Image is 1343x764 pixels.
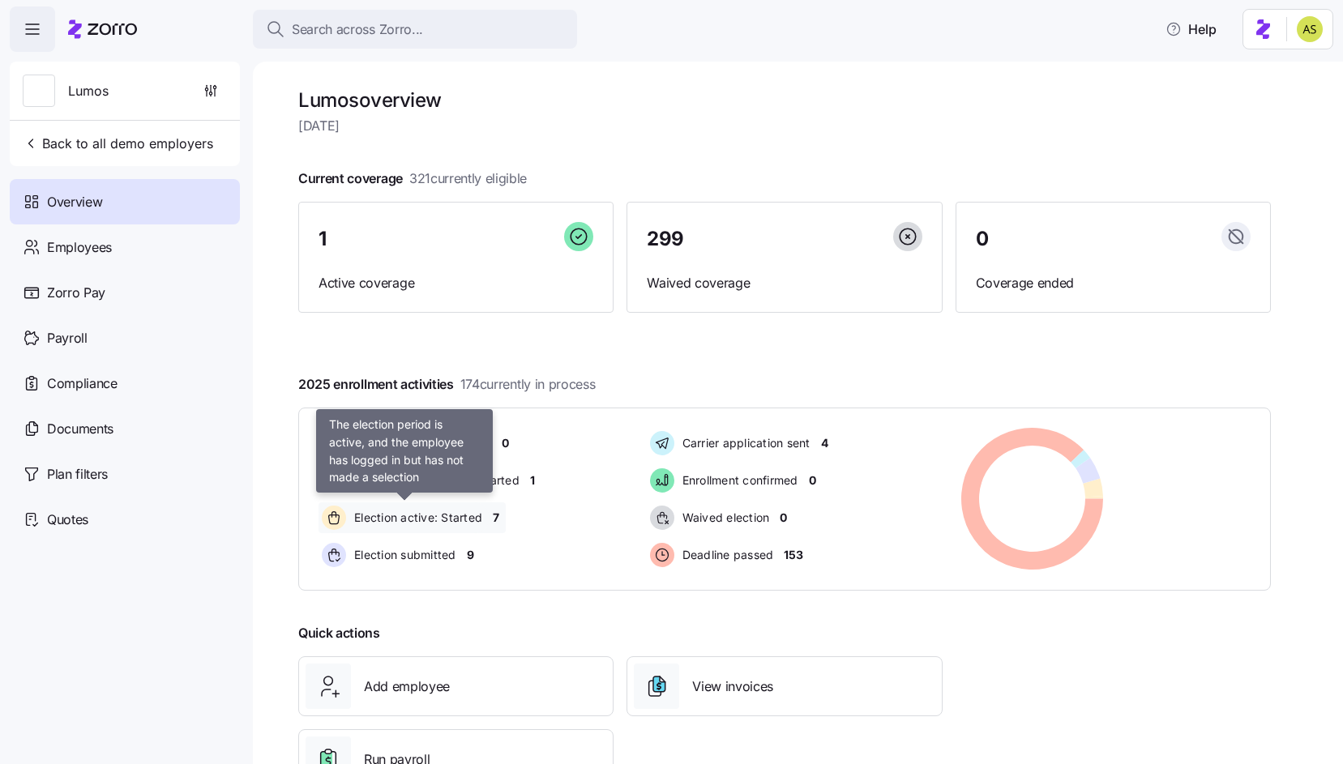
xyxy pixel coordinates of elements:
[253,10,577,49] button: Search across Zorro...
[460,374,596,395] span: 174 currently in process
[10,224,240,270] a: Employees
[47,237,112,258] span: Employees
[678,510,770,526] span: Waived election
[298,374,595,395] span: 2025 enrollment activities
[976,273,1251,293] span: Coverage ended
[467,547,474,563] span: 9
[10,406,240,451] a: Documents
[16,127,220,160] button: Back to all demo employers
[409,169,527,189] span: 321 currently eligible
[647,273,922,293] span: Waived coverage
[1166,19,1217,39] span: Help
[47,283,105,303] span: Zorro Pay
[68,81,109,101] span: Lumos
[349,435,491,451] span: Pending election window
[530,472,535,489] span: 1
[298,623,380,643] span: Quick actions
[678,435,811,451] span: Carrier application sent
[298,169,527,189] span: Current coverage
[784,547,802,563] span: 153
[47,419,113,439] span: Documents
[23,134,213,153] span: Back to all demo employers
[364,677,450,697] span: Add employee
[780,510,787,526] span: 0
[1297,16,1323,42] img: 2a591ca43c48773f1b6ab43d7a2c8ce9
[298,116,1271,136] span: [DATE]
[502,435,509,451] span: 0
[692,677,773,697] span: View invoices
[349,510,482,526] span: Election active: Started
[319,229,327,249] span: 1
[10,179,240,224] a: Overview
[47,192,102,212] span: Overview
[292,19,423,40] span: Search across Zorro...
[678,472,798,489] span: Enrollment confirmed
[1153,13,1230,45] button: Help
[10,315,240,361] a: Payroll
[349,472,520,489] span: Election active: Hasn't started
[349,547,456,563] span: Election submitted
[678,547,774,563] span: Deadline passed
[493,510,499,526] span: 7
[821,435,828,451] span: 4
[47,510,88,530] span: Quotes
[10,270,240,315] a: Zorro Pay
[47,373,118,394] span: Compliance
[47,328,88,348] span: Payroll
[10,361,240,406] a: Compliance
[298,87,1271,113] h1: Lumos overview
[10,451,240,497] a: Plan filters
[10,497,240,542] a: Quotes
[47,464,108,484] span: Plan filters
[647,229,684,249] span: 299
[809,472,816,489] span: 0
[976,229,989,249] span: 0
[319,273,593,293] span: Active coverage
